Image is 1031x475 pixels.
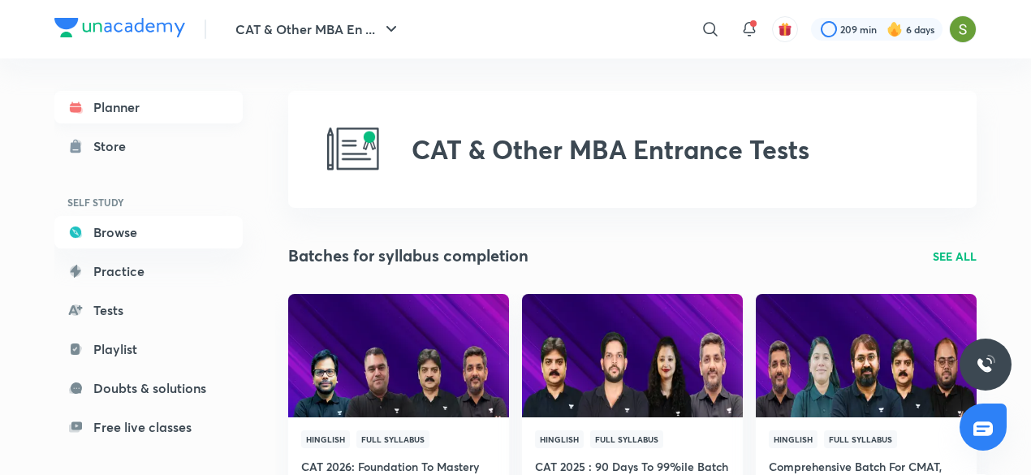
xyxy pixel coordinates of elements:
[54,294,243,326] a: Tests
[327,123,379,175] img: CAT & Other MBA Entrance Tests
[93,136,136,156] div: Store
[54,188,243,216] h6: SELF STUDY
[886,21,903,37] img: streak
[753,292,978,418] img: Thumbnail
[933,248,977,265] a: SEE ALL
[288,244,528,268] h2: Batches for syllabus completion
[226,13,411,45] button: CAT & Other MBA En ...
[356,430,429,448] span: Full Syllabus
[772,16,798,42] button: avatar
[769,430,817,448] span: Hinglish
[54,91,243,123] a: Planner
[54,411,243,443] a: Free live classes
[535,430,584,448] span: Hinglish
[590,430,663,448] span: Full Syllabus
[54,130,243,162] a: Store
[54,18,185,37] img: Company Logo
[286,292,511,418] img: Thumbnail
[976,355,995,374] img: ttu
[824,430,897,448] span: Full Syllabus
[520,292,744,418] img: Thumbnail
[412,134,809,165] h2: CAT & Other MBA Entrance Tests
[54,333,243,365] a: Playlist
[535,458,730,475] h4: CAT 2025 : 90 Days To 99%ile Batch
[778,22,792,37] img: avatar
[54,372,243,404] a: Doubts & solutions
[301,430,350,448] span: Hinglish
[54,18,185,41] a: Company Logo
[54,216,243,248] a: Browse
[54,255,243,287] a: Practice
[949,15,977,43] img: Samridhi Vij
